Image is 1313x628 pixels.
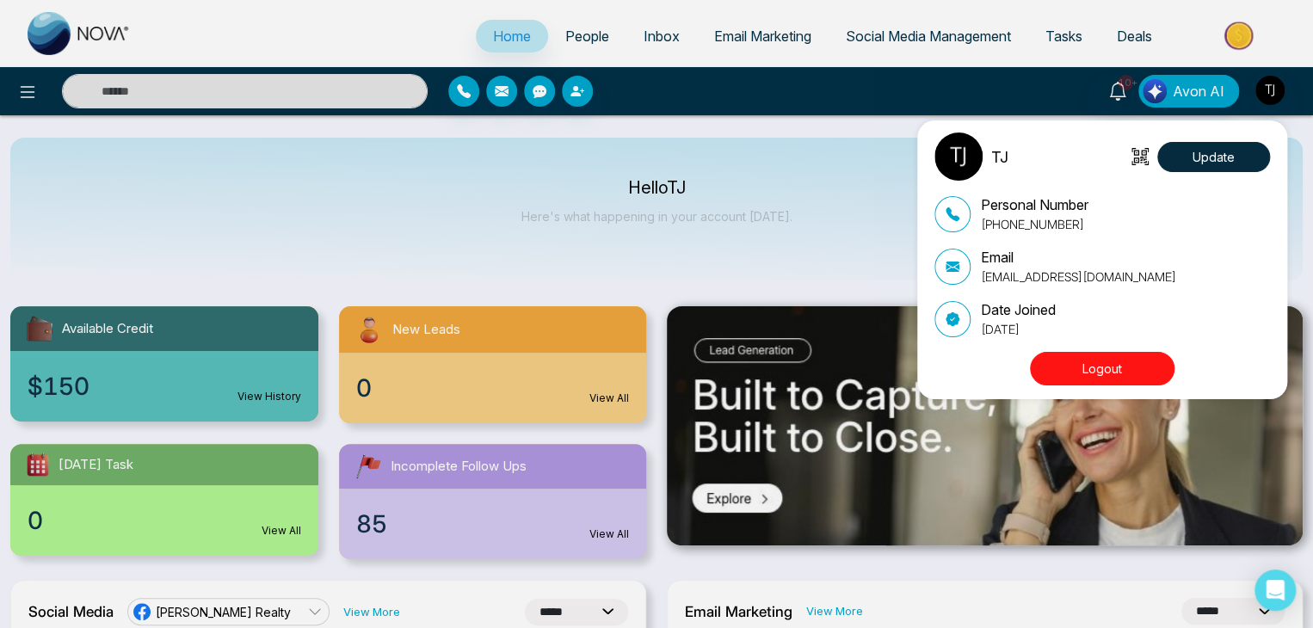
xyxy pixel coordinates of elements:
[1030,352,1174,385] button: Logout
[991,145,1008,169] p: TJ
[981,215,1088,233] p: [PHONE_NUMBER]
[1157,142,1270,172] button: Update
[1254,570,1296,611] div: Open Intercom Messenger
[981,320,1056,338] p: [DATE]
[981,194,1088,215] p: Personal Number
[981,247,1176,268] p: Email
[981,299,1056,320] p: Date Joined
[981,268,1176,286] p: [EMAIL_ADDRESS][DOMAIN_NAME]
